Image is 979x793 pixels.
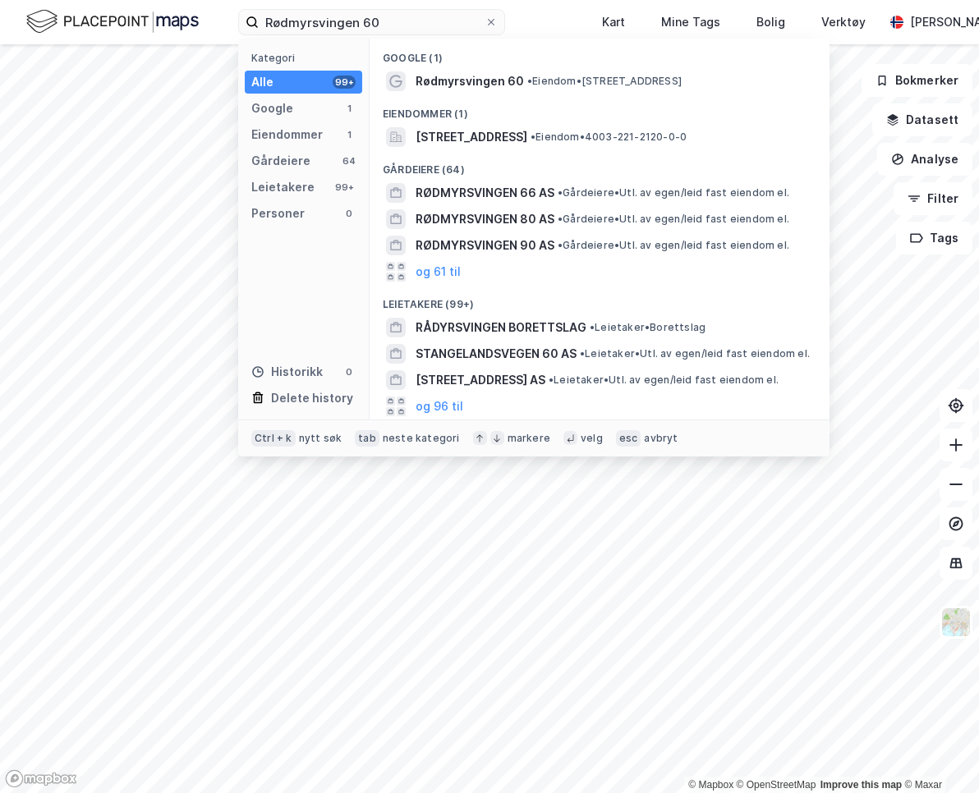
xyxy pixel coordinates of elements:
div: Gårdeiere (64) [370,150,830,180]
span: Gårdeiere • Utl. av egen/leid fast eiendom el. [558,213,789,226]
div: 64 [342,154,356,167]
div: Eiendommer (1) [370,94,830,124]
span: • [590,321,595,333]
div: 99+ [333,76,356,89]
div: esc [616,430,641,447]
img: Z [940,607,972,638]
button: Filter [894,182,972,215]
button: og 61 til [416,262,461,282]
span: • [549,374,554,386]
span: RØDMYRSVINGEN 90 AS [416,236,554,255]
span: Gårdeiere • Utl. av egen/leid fast eiendom el. [558,239,789,252]
span: STANGELANDSVEGEN 60 AS [416,344,577,364]
div: markere [508,432,550,445]
div: Mine Tags [661,12,720,32]
div: nytt søk [299,432,342,445]
span: • [527,75,532,87]
div: Kart [602,12,625,32]
button: og 96 til [416,396,463,416]
a: OpenStreetMap [737,779,816,791]
button: Tags [896,222,972,254]
div: Leietakere (99+) [370,285,830,314]
div: Alle [251,72,273,92]
div: Google (1) [370,39,830,68]
div: Personer [251,204,305,223]
div: velg [581,432,603,445]
div: tab [355,430,379,447]
div: Gårdeiere [251,151,310,171]
div: Leietakere [251,177,315,197]
div: 1 [342,128,356,141]
span: • [580,347,585,360]
button: Analyse [877,143,972,176]
span: • [558,186,563,199]
span: Eiendom • [STREET_ADDRESS] [527,75,682,88]
span: • [558,213,563,225]
span: [STREET_ADDRESS] AS [416,370,545,390]
a: Improve this map [820,779,902,791]
div: avbryt [644,432,678,445]
span: Eiendom • 4003-221-2120-0-0 [531,131,687,144]
div: 0 [342,207,356,220]
span: [STREET_ADDRESS] [416,127,527,147]
div: Kategori [251,52,362,64]
span: RØDMYRSVINGEN 80 AS [416,209,554,229]
div: Bolig [756,12,785,32]
button: Datasett [872,103,972,136]
span: Rødmyrsvingen 60 [416,71,524,91]
span: • [531,131,535,143]
a: Mapbox [688,779,733,791]
span: RØDMYRSVINGEN 66 AS [416,183,554,203]
div: 0 [342,365,356,378]
div: Google [251,99,293,118]
div: Delete history [271,388,353,408]
span: RÅDYRSVINGEN BORETTSLAG [416,318,586,337]
div: 1 [342,102,356,115]
div: Eiendommer [251,125,323,144]
div: neste kategori [383,432,460,445]
div: Verktøy [821,12,866,32]
span: Leietaker • Utl. av egen/leid fast eiendom el. [580,347,810,360]
span: Gårdeiere • Utl. av egen/leid fast eiendom el. [558,186,789,199]
iframe: Chat Widget [897,714,979,793]
a: Mapbox homepage [5,769,77,788]
span: • [558,239,563,251]
button: Bokmerker [862,64,972,97]
img: logo.f888ab2527a4732fd821a326f86c7f29.svg [26,7,199,36]
div: Ctrl + k [251,430,296,447]
span: Leietaker • Utl. av egen/leid fast eiendom el. [549,374,779,387]
input: Søk på adresse, matrikkel, gårdeiere, leietakere eller personer [259,10,485,34]
div: Historikk [251,362,323,382]
div: 99+ [333,181,356,194]
span: Leietaker • Borettslag [590,321,706,334]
